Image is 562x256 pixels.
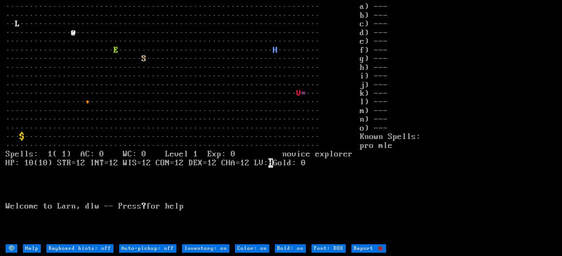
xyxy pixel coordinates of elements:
input: Inventory: on [182,244,229,253]
larn: ··································································· ·····························... [6,2,360,243]
input: Auto-pickup: off [119,244,176,253]
font: @ [71,28,76,38]
input: Color: on [235,244,269,253]
font: V [296,89,301,98]
b: ? [142,202,146,211]
font: = [301,89,306,98]
font: L [15,19,20,29]
mark: H [268,158,273,168]
input: Bold: on [275,244,306,253]
font: S [142,54,146,63]
input: Keyboard hints: off [46,244,114,253]
font: E [114,46,118,55]
input: Help [23,244,41,253]
font: H [273,46,278,55]
input: Report 🐞 [351,244,386,253]
font: + [85,97,90,107]
input: ⚙️ [6,244,17,253]
input: Font: DOS [311,244,346,253]
font: $ [20,132,24,141]
stats: a) --- b) --- c) --- d) --- e) --- f) --- g) --- h) --- i) --- j) --- k) --- l) --- m) --- n) ---... [360,2,556,243]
